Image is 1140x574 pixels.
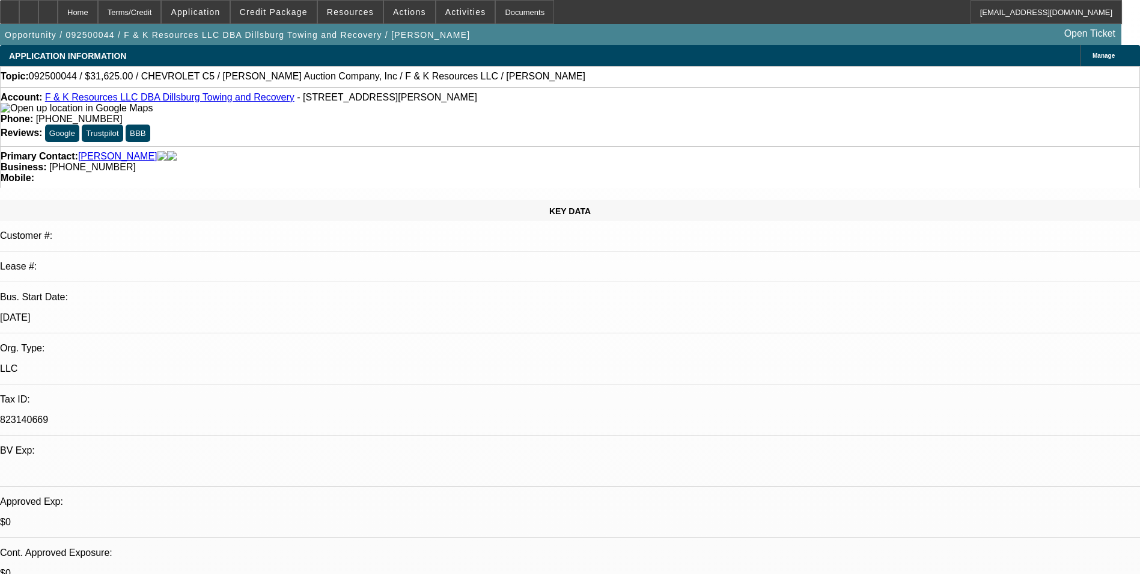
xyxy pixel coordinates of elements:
span: - [STREET_ADDRESS][PERSON_NAME] [297,92,477,102]
button: Resources [318,1,383,23]
span: Resources [327,7,374,17]
img: linkedin-icon.png [167,151,177,162]
span: KEY DATA [549,206,591,216]
strong: Reviews: [1,128,42,138]
a: [PERSON_NAME] [78,151,157,162]
img: Open up location in Google Maps [1,103,153,114]
span: Manage [1093,52,1115,59]
strong: Primary Contact: [1,151,78,162]
strong: Phone: [1,114,33,124]
a: F & K Resources LLC DBA Dillsburg Towing and Recovery [45,92,294,102]
span: Opportunity / 092500044 / F & K Resources LLC DBA Dillsburg Towing and Recovery / [PERSON_NAME] [5,30,470,40]
button: Google [45,125,79,142]
span: [PHONE_NUMBER] [49,162,136,172]
button: BBB [126,125,150,142]
button: Activities [436,1,495,23]
strong: Account: [1,92,42,102]
span: Actions [393,7,426,17]
button: Trustpilot [82,125,123,142]
a: Open Ticket [1059,23,1120,44]
strong: Mobile: [1,173,34,183]
span: APPLICATION INFORMATION [9,51,126,61]
span: 092500044 / $31,625.00 / CHEVROLET C5 / [PERSON_NAME] Auction Company, Inc / F & K Resources LLC ... [29,71,585,82]
button: Application [162,1,229,23]
span: Activities [445,7,486,17]
button: Actions [384,1,435,23]
span: Application [171,7,220,17]
button: Credit Package [231,1,317,23]
span: [PHONE_NUMBER] [36,114,123,124]
a: View Google Maps [1,103,153,113]
strong: Topic: [1,71,29,82]
span: Credit Package [240,7,308,17]
strong: Business: [1,162,46,172]
img: facebook-icon.png [157,151,167,162]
